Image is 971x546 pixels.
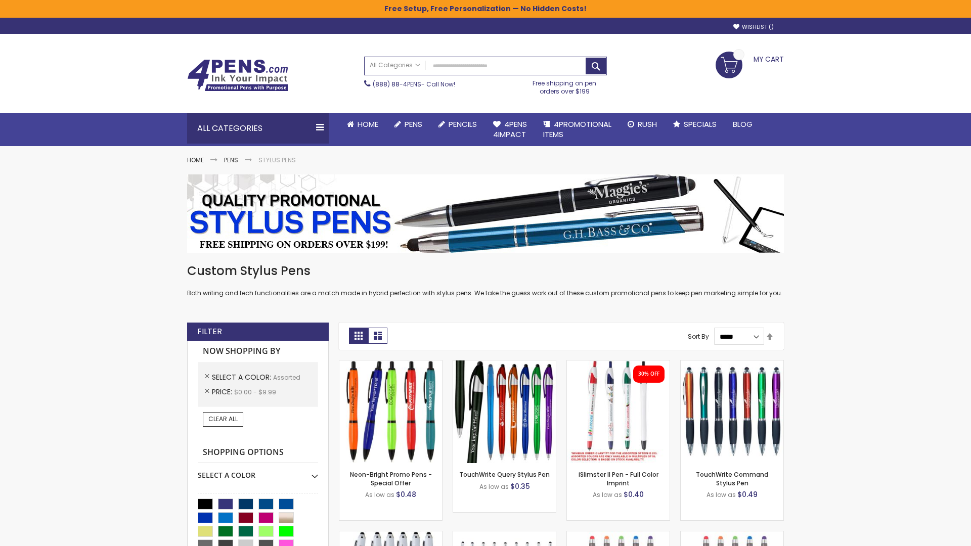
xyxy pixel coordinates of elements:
[665,113,725,135] a: Specials
[365,490,394,499] span: As low as
[350,470,432,487] a: Neon-Bright Promo Pens - Special Offer
[688,332,709,341] label: Sort By
[567,531,670,539] a: Islander Softy Gel Pen with Stylus-Assorted
[624,489,644,499] span: $0.40
[620,113,665,135] a: Rush
[453,360,556,463] img: TouchWrite Query Stylus Pen-Assorted
[386,113,430,135] a: Pens
[453,531,556,539] a: Stiletto Advertising Stylus Pens-Assorted
[733,23,774,31] a: Wishlist
[459,470,550,479] a: TouchWrite Query Stylus Pen
[449,119,477,129] span: Pencils
[198,442,318,464] strong: Shopping Options
[224,156,238,164] a: Pens
[187,156,204,164] a: Home
[535,113,620,146] a: 4PROMOTIONALITEMS
[370,61,420,69] span: All Categories
[522,75,607,96] div: Free shipping on pen orders over $199
[737,489,758,499] span: $0.49
[212,372,273,382] span: Select A Color
[187,174,784,253] img: Stylus Pens
[365,57,425,74] a: All Categories
[358,119,378,129] span: Home
[234,388,276,396] span: $0.00 - $9.99
[203,412,243,426] a: Clear All
[638,371,659,378] div: 30% OFF
[684,119,717,129] span: Specials
[187,263,784,279] h1: Custom Stylus Pens
[208,415,238,423] span: Clear All
[273,373,300,382] span: Assorted
[349,328,368,344] strong: Grid
[493,119,527,140] span: 4Pens 4impact
[198,341,318,362] strong: Now Shopping by
[187,263,784,298] div: Both writing and tech functionalities are a match made in hybrid perfection with stylus pens. We ...
[707,490,736,499] span: As low as
[339,360,442,369] a: Neon-Bright Promo Pens-Assorted
[485,113,535,146] a: 4Pens4impact
[696,470,768,487] a: TouchWrite Command Stylus Pen
[638,119,657,129] span: Rush
[197,326,222,337] strong: Filter
[339,531,442,539] a: Kimberly Logo Stylus Pens-Assorted
[339,113,386,135] a: Home
[187,59,288,92] img: 4Pens Custom Pens and Promotional Products
[373,80,421,88] a: (888) 88-4PENS
[453,360,556,369] a: TouchWrite Query Stylus Pen-Assorted
[198,463,318,480] div: Select A Color
[579,470,658,487] a: iSlimster II Pen - Full Color Imprint
[567,360,670,463] img: iSlimster II - Full Color-Assorted
[567,360,670,369] a: iSlimster II - Full Color-Assorted
[681,531,783,539] a: Islander Softy Gel with Stylus - ColorJet Imprint-Assorted
[479,482,509,491] span: As low as
[212,387,234,397] span: Price
[430,113,485,135] a: Pencils
[681,360,783,369] a: TouchWrite Command Stylus Pen-Assorted
[725,113,761,135] a: Blog
[258,156,296,164] strong: Stylus Pens
[373,80,455,88] span: - Call Now!
[510,481,530,491] span: $0.35
[396,489,416,499] span: $0.48
[543,119,611,140] span: 4PROMOTIONAL ITEMS
[681,360,783,463] img: TouchWrite Command Stylus Pen-Assorted
[593,490,622,499] span: As low as
[405,119,422,129] span: Pens
[733,119,753,129] span: Blog
[187,113,329,144] div: All Categories
[339,360,442,463] img: Neon-Bright Promo Pens-Assorted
